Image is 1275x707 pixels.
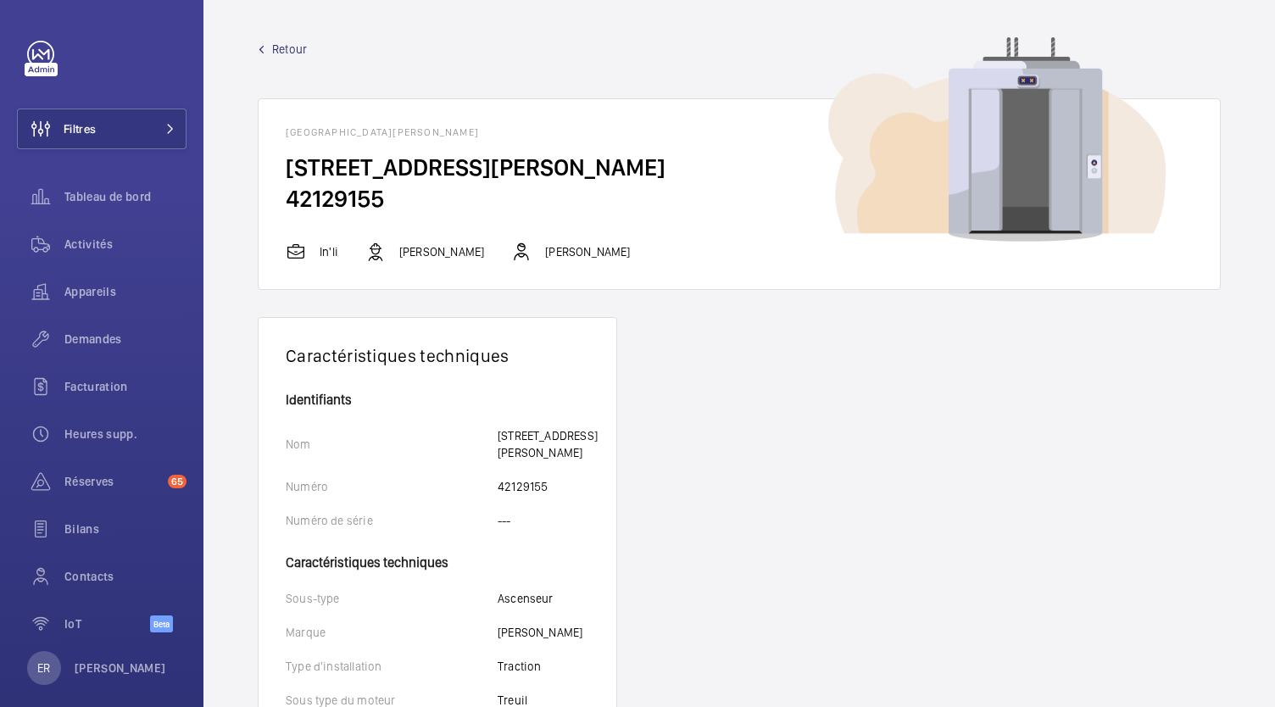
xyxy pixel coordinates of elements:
span: Réserves [64,473,161,490]
span: Bilans [64,521,187,537]
p: ER [37,660,50,676]
span: Facturation [64,378,187,395]
p: In'li [320,243,338,260]
span: Contacts [64,568,187,585]
p: Marque [286,624,498,641]
p: Traction [498,658,541,675]
h2: [STREET_ADDRESS][PERSON_NAME] [286,152,1193,183]
span: Demandes [64,331,187,348]
p: Numéro [286,478,498,495]
p: [PERSON_NAME] [75,660,166,676]
span: Retour [272,41,307,58]
span: IoT [64,615,150,632]
span: Activités [64,236,187,253]
p: [PERSON_NAME] [498,624,582,641]
p: Sous-type [286,590,498,607]
span: Beta [150,615,173,632]
h1: Caractéristiques techniques [286,345,589,366]
p: [STREET_ADDRESS][PERSON_NAME] [498,427,598,461]
h1: [GEOGRAPHIC_DATA][PERSON_NAME] [286,126,1193,138]
p: [PERSON_NAME] [545,243,630,260]
p: [PERSON_NAME] [399,243,484,260]
button: Filtres [17,109,187,149]
span: Tableau de bord [64,188,187,205]
p: Nom [286,436,498,453]
p: --- [498,512,511,529]
span: 65 [168,475,187,488]
p: Ascenseur [498,590,554,607]
span: Filtres [64,120,96,137]
p: Numéro de série [286,512,498,529]
span: Heures supp. [64,426,187,443]
p: Type d'installation [286,658,498,675]
h4: Caractéristiques techniques [286,546,589,570]
img: device image [828,37,1166,242]
p: 42129155 [498,478,548,495]
h2: 42129155 [286,183,1193,214]
span: Appareils [64,283,187,300]
h4: Identifiants [286,393,589,407]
